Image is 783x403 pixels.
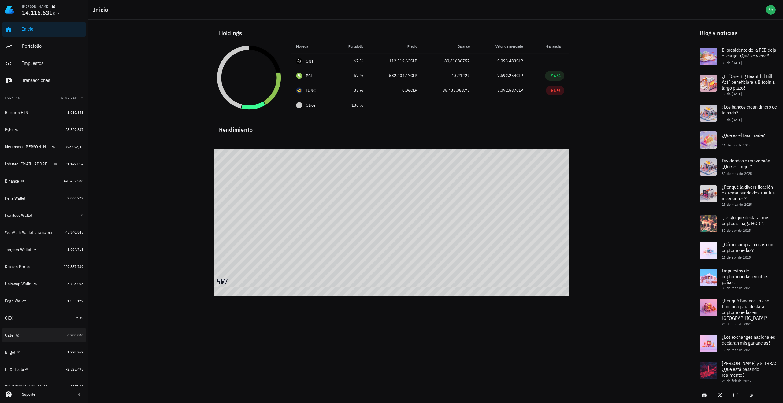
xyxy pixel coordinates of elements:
a: ¿El “One Big Beautiful Bill Act” beneficiará a Bitcoin a largo plazo? 15 de [DATE] [695,70,783,100]
span: El presidente de la FED deja el cargo: ¿Qué se viene? [722,47,776,59]
span: 0 [81,213,83,217]
span: -793.092,42 [64,144,83,149]
div: Billetera ETN [5,110,28,115]
div: [PERSON_NAME] [22,4,49,9]
span: Impuestos de criptomonedas en otros países [722,268,768,285]
span: Dividendos o reinversión: ¿Qué es mejor? [722,157,771,169]
span: 0,06 [402,87,410,93]
div: Tangem Wallet [5,247,31,252]
span: CLP [516,58,523,64]
div: LUNC-icon [296,87,302,94]
span: -7,39 [75,316,83,320]
th: Balance [422,39,475,54]
span: 28 de feb de 2025 [722,379,751,383]
span: -2.525.495 [66,367,83,372]
a: OKX -7,39 [2,311,86,325]
div: Portafolio [22,43,83,49]
a: Metamask [PERSON_NAME] Ethereum, Binance SC, -793.092,42 [2,139,86,154]
div: Inicio [22,26,83,32]
a: Dividendos o reinversión: ¿Qué es mejor? 31 de may de 2025 [695,153,783,180]
span: CLP [516,87,523,93]
a: Transacciones [2,73,86,88]
th: Precio [368,39,422,54]
div: Edge Wallet [5,298,26,304]
span: - [563,58,564,64]
span: 2.066.722 [67,196,83,200]
span: 15 de abr de 2025 [722,255,751,260]
div: 13,21229 [427,72,470,79]
a: [DEMOGRAPHIC_DATA] 2585,36 [2,379,86,394]
span: 5.743.008 [67,281,83,286]
span: 9.093.483 [497,58,516,64]
span: 23.529.837 [65,127,83,132]
div: BCH-icon [296,73,302,79]
a: El presidente de la FED deja el cargo: ¿Qué se viene? 31 de [DATE] [695,43,783,70]
div: Metamask [PERSON_NAME] Ethereum, Binance SC, [5,144,51,150]
span: 112.519,62 [389,58,410,64]
div: Gate [5,333,13,338]
a: ¿Por qué Binance Tax no funciona para declarar criptomonedas en [GEOGRAPHIC_DATA]? 28 de mar de 2025 [695,294,783,330]
a: Impuestos de criptomonedas en otros países 31 de mar de 2025 [695,264,783,294]
span: [PERSON_NAME] y $LIBRA: ¿Qué está pasando realmente? [722,360,776,378]
span: 1.989.351 [67,110,83,115]
div: 57 % [338,72,363,79]
span: 31 de may de 2025 [722,171,752,176]
div: QNT [306,58,314,64]
span: CLP [410,87,417,93]
span: - [521,102,523,108]
span: 28 de mar de 2025 [722,322,752,326]
span: 14.116.631 [22,9,53,17]
div: WebAuth Wallet farancibia [5,230,52,235]
span: 16 de jun de 2025 [722,143,751,147]
a: Tangem Wallet 1.994.715 [2,242,86,257]
div: Holdings [214,23,569,43]
a: ¿Qué es el taco trade? 16 de jun de 2025 [695,127,783,153]
a: Inicio [2,22,86,37]
span: 5.092.587 [497,87,516,93]
span: -440.452.988 [62,179,83,183]
span: 45.340.845 [65,230,83,235]
a: Bybit 23.529.837 [2,122,86,137]
span: 31.147.014 [65,161,83,166]
span: CLP [516,73,523,78]
span: 31 de [DATE] [722,61,742,65]
a: ¿Los bancos crean dinero de la nada? 11 de [DATE] [695,100,783,127]
span: CLP [410,58,417,64]
span: Ganancia [546,44,564,49]
div: avatar [766,5,776,15]
div: Blog y noticias [695,23,783,43]
span: 15 de [DATE] [722,91,742,96]
a: Binance -440.452.988 [2,174,86,188]
span: ¿Por qué Binance Tax no funciona para declarar criptomonedas en [GEOGRAPHIC_DATA]? [722,298,769,321]
span: 129.337.739 [64,264,83,269]
a: Kraken Pro 129.337.739 [2,259,86,274]
div: 67 % [338,58,363,64]
a: Gate -6.280.806 [2,328,86,342]
a: Portafolio [2,39,86,54]
button: CuentasTotal CLP [2,91,86,105]
a: WebAuth Wallet farancibia 45.340.845 [2,225,86,240]
div: BCH [306,73,314,79]
div: 138 % [338,102,363,109]
span: - [416,102,417,108]
span: 31 de mar de 2025 [722,286,752,290]
a: Lobster [EMAIL_ADDRESS][DOMAIN_NAME] 31.147.014 [2,157,86,171]
div: Uniswap Wallet [5,281,33,287]
div: 38 % [338,87,363,94]
div: Transacciones [22,77,83,83]
span: 11 de [DATE] [722,117,742,122]
a: Billetera ETN 1.989.351 [2,105,86,120]
div: Fearless Wallet [5,213,32,218]
span: 15 de may de 2025 [722,202,752,207]
div: Binance [5,179,19,184]
a: Bitget 1.998.269 [2,345,86,360]
div: -56 % [550,87,561,94]
a: Uniswap Wallet 5.743.008 [2,276,86,291]
th: Valor de mercado [475,39,528,54]
span: 582.204,47 [389,73,410,78]
div: HTX Huobi [5,367,24,372]
a: ¿Tengo que declarar mis criptos si hago HODL? 30 de abr de 2025 [695,210,783,237]
div: Kraken Pro [5,264,25,269]
div: 80,81686757 [427,58,470,64]
div: LUNC [306,87,316,94]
